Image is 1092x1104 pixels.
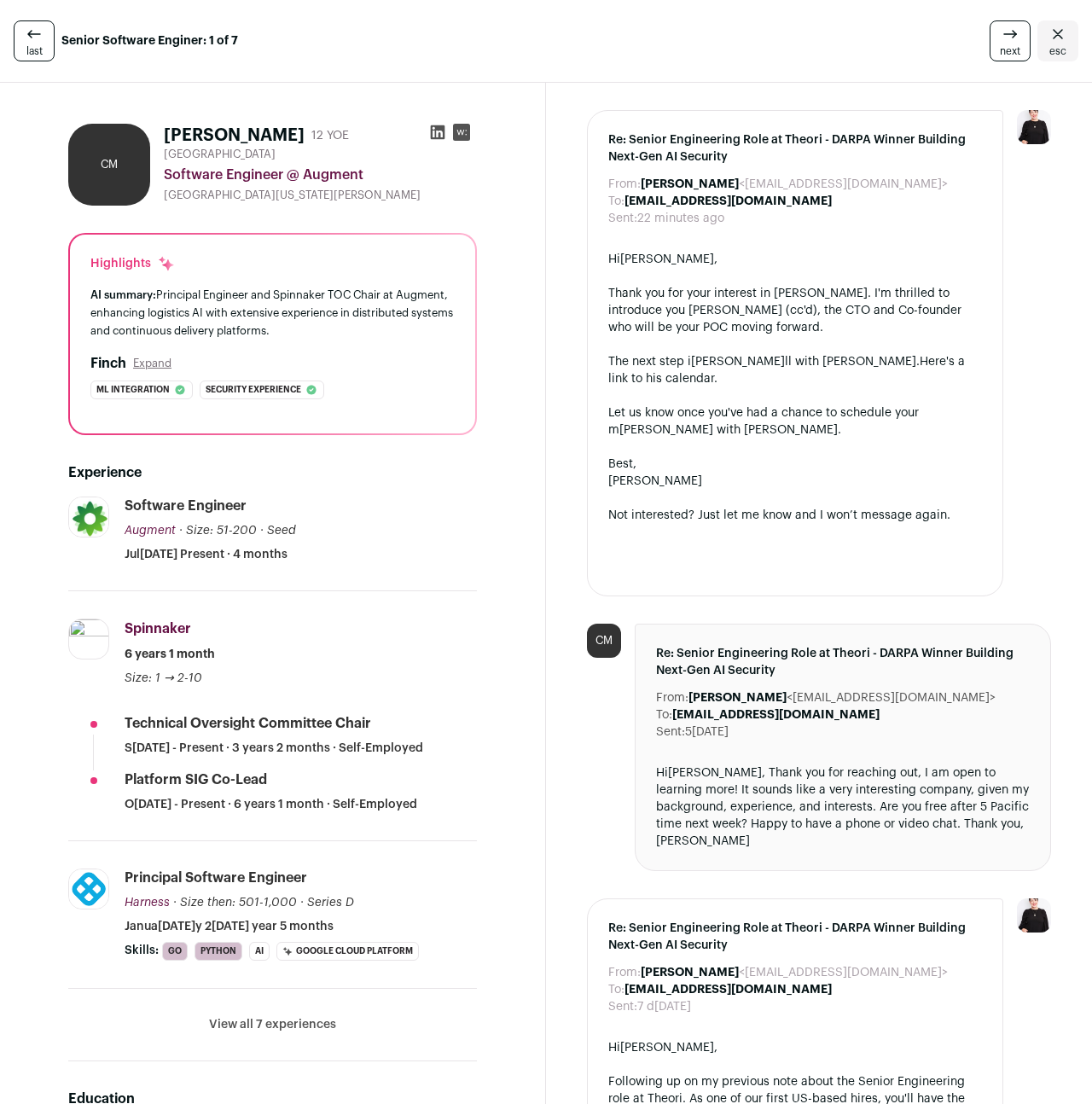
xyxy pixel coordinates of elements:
div: Highlights [90,255,175,272]
div: Platform SIG Co-Lead [125,770,267,789]
span: O[DATE] - Present · 6 years 1 month · Self-Employed [125,796,417,813]
span: Ml integration [96,381,170,398]
img: f748c0f2ca4ca32041944bb4c83a788e2f40adfd294d343070ecd5e1186ecfcf.jpg [69,497,108,537]
strong: Senior Software Enginer: 1 of 7 [61,32,238,49]
dt: To: [608,193,624,210]
dd: <[EMAIL_ADDRESS][DOMAIN_NAME]> [688,689,996,706]
div: Software Engineer [125,497,247,515]
span: Re: Senior Engineering Role at Theori - DARPA Winner Building Next-Gen AI Security [608,131,982,166]
div: Best, [608,456,982,473]
b: [PERSON_NAME] [641,178,739,190]
span: Skills: [125,942,159,959]
div: Technical Oversight Committee Chair [125,714,371,733]
span: Janua[DATE]y 2[DATE] year 5 months [125,918,334,935]
span: AI summary: [90,289,156,300]
span: · Size then: 501-1,000 [173,897,297,909]
dd: 7 d[DATE] [637,998,691,1015]
span: Series D [307,897,354,909]
h1: [PERSON_NAME] [164,124,305,148]
span: Augment [125,525,176,537]
dt: From: [608,964,641,981]
button: View all 7 experiences [209,1016,336,1033]
dt: From: [608,176,641,193]
span: esc [1049,44,1066,58]
img: bf33add4ecc87036fe07bb92b92415c7d4898ac4ee6ec764e0136d7866526abe.svg [69,619,108,659]
dd: 22 minutes ago [637,210,724,227]
div: Hi[PERSON_NAME], [608,251,982,268]
b: [EMAIL_ADDRESS][DOMAIN_NAME] [672,709,880,721]
li: Python [195,942,242,961]
span: Re: Senior Engineering Role at Theori - DARPA Winner Building Next-Gen AI Security [608,920,982,954]
span: [GEOGRAPHIC_DATA] [164,148,276,161]
a: last [14,20,55,61]
span: · [260,522,264,539]
dt: Sent: [608,998,637,1015]
span: Jul[DATE] Present · 4 months [125,546,288,563]
span: Spinnaker [125,622,191,636]
div: The next step i[PERSON_NAME]ll with [PERSON_NAME]. [608,353,982,387]
span: Harness [125,897,170,909]
span: S[DATE] - Present · 3 years 2 months · Self-Employed [125,740,423,757]
span: · Size: 51-200 [179,525,257,537]
div: 12 YOE [311,127,349,144]
span: Re: Senior Engineering Role at Theori - DARPA Winner Building Next-Gen AI Security [656,645,1030,679]
b: [PERSON_NAME] [688,692,787,704]
dt: To: [608,981,624,998]
span: 6 years 1 month [125,646,215,663]
div: Software Engineer @ Augment [164,165,477,185]
span: next [1000,44,1020,58]
img: 7dbc3122cba616c94de61bcd77978a19fe386023b6494b7ffc882e98acb5204a.jpg [69,869,108,909]
div: Thank you for your interest in [PERSON_NAME]. I'm thrilled to introduce you [PERSON_NAME] (cc'd),... [608,285,982,336]
b: [EMAIL_ADDRESS][DOMAIN_NAME] [624,195,832,207]
div: [GEOGRAPHIC_DATA][US_STATE][PERSON_NAME] [164,189,477,202]
b: [EMAIL_ADDRESS][DOMAIN_NAME] [624,984,832,996]
li: Google Cloud Platform [276,942,419,961]
a: Close [1037,20,1078,61]
button: Expand [133,357,171,370]
h2: Experience [68,462,477,483]
li: AI [249,942,270,961]
div: CM [68,124,150,206]
h2: Finch [90,353,126,374]
div: [PERSON_NAME] [608,473,982,490]
img: 9240684-medium_jpg [1017,898,1051,933]
dd: 5[DATE] [685,723,729,741]
span: Security experience [206,381,301,398]
dt: From: [656,689,688,706]
dt: Sent: [656,723,685,741]
div: Hi[PERSON_NAME], Thank you for reaching out, I am open to learning more! It sounds like a very in... [656,764,1030,850]
dt: Sent: [608,210,637,227]
a: next [990,20,1031,61]
span: Seed [267,525,296,537]
span: · [300,894,304,911]
dd: <[EMAIL_ADDRESS][DOMAIN_NAME]> [641,176,948,193]
dd: <[EMAIL_ADDRESS][DOMAIN_NAME]> [641,964,948,981]
dt: To: [656,706,672,723]
span: last [26,44,43,58]
div: Principal Software Engineer [125,869,307,887]
div: Not interested? Just let me know and I won’t message again. [608,507,982,524]
span: Size: 1 → 2-10 [125,672,202,684]
li: Go [162,942,188,961]
div: CM [587,624,621,658]
div: Principal Engineer and Spinnaker TOC Chair at Augment, enhancing logistics AI with extensive expe... [90,286,455,340]
b: [PERSON_NAME] [641,967,739,979]
div: Let us know once you've had a chance to schedule your m[PERSON_NAME] with [PERSON_NAME]. [608,404,982,439]
img: 9240684-medium_jpg [1017,110,1051,144]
